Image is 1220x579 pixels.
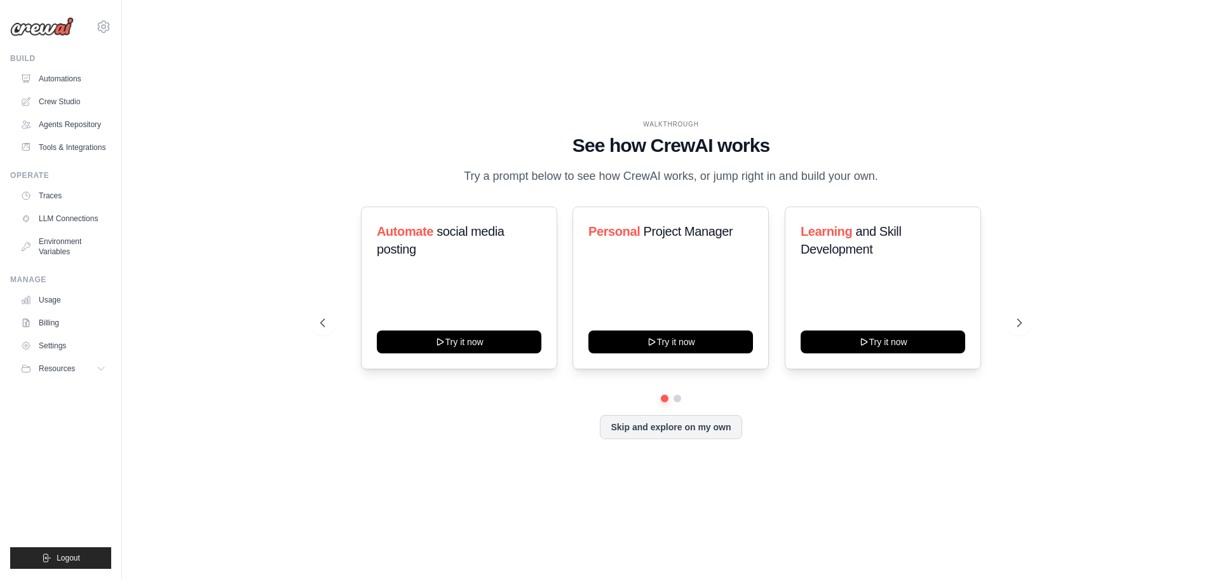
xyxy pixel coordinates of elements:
[15,114,111,135] a: Agents Repository
[39,364,75,374] span: Resources
[10,170,111,181] div: Operate
[801,224,901,256] span: and Skill Development
[15,336,111,356] a: Settings
[588,330,753,353] button: Try it now
[15,231,111,262] a: Environment Variables
[377,330,541,353] button: Try it now
[10,17,74,36] img: Logo
[457,167,884,186] p: Try a prompt below to see how CrewAI works, or jump right in and build your own.
[15,208,111,229] a: LLM Connections
[10,53,111,64] div: Build
[320,134,1022,157] h1: See how CrewAI works
[588,224,640,238] span: Personal
[377,224,505,256] span: social media posting
[15,186,111,206] a: Traces
[377,224,433,238] span: Automate
[801,224,852,238] span: Learning
[320,119,1022,129] div: WALKTHROUGH
[644,224,733,238] span: Project Manager
[15,69,111,89] a: Automations
[15,290,111,310] a: Usage
[10,547,111,569] button: Logout
[10,275,111,285] div: Manage
[15,92,111,112] a: Crew Studio
[15,313,111,333] a: Billing
[15,137,111,158] a: Tools & Integrations
[600,415,742,439] button: Skip and explore on my own
[801,330,965,353] button: Try it now
[57,553,80,563] span: Logout
[15,358,111,379] button: Resources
